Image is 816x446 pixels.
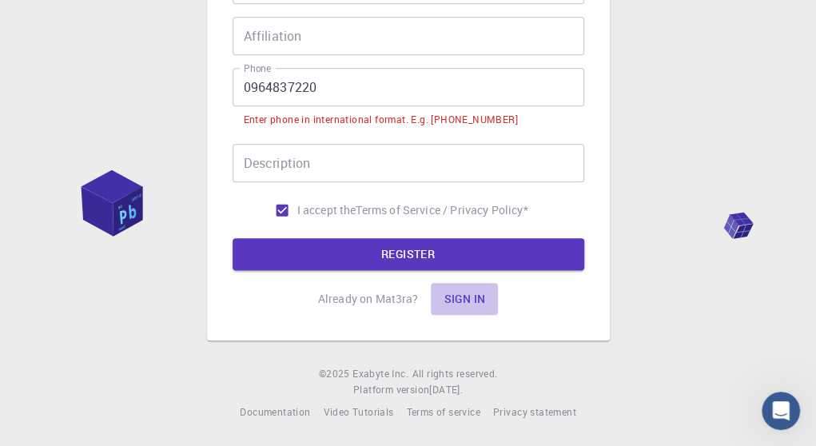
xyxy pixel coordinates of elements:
[352,367,408,380] span: Exabyte Inc.
[240,405,310,418] span: Documentation
[493,404,576,420] a: Privacy statement
[412,366,497,382] span: All rights reserved.
[429,382,463,398] a: [DATE].
[493,405,576,418] span: Privacy statement
[233,238,584,270] button: REGISTER
[356,202,527,218] a: Terms of Service / Privacy Policy*
[406,404,480,420] a: Terms of service
[244,62,271,75] label: Phone
[431,283,498,315] button: Sign in
[297,202,356,218] span: I accept the
[240,404,310,420] a: Documentation
[352,366,408,382] a: Exabyte Inc.
[353,382,429,398] span: Platform version
[318,291,419,307] p: Already on Mat3ra?
[762,392,800,430] iframe: Intercom live chat
[323,404,393,420] a: Video Tutorials
[319,366,352,382] span: © 2025
[356,202,527,218] p: Terms of Service / Privacy Policy *
[429,383,463,396] span: [DATE] .
[406,405,480,418] span: Terms of service
[244,112,518,128] div: Enter phone in international format. E.g. [PHONE_NUMBER]
[323,405,393,418] span: Video Tutorials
